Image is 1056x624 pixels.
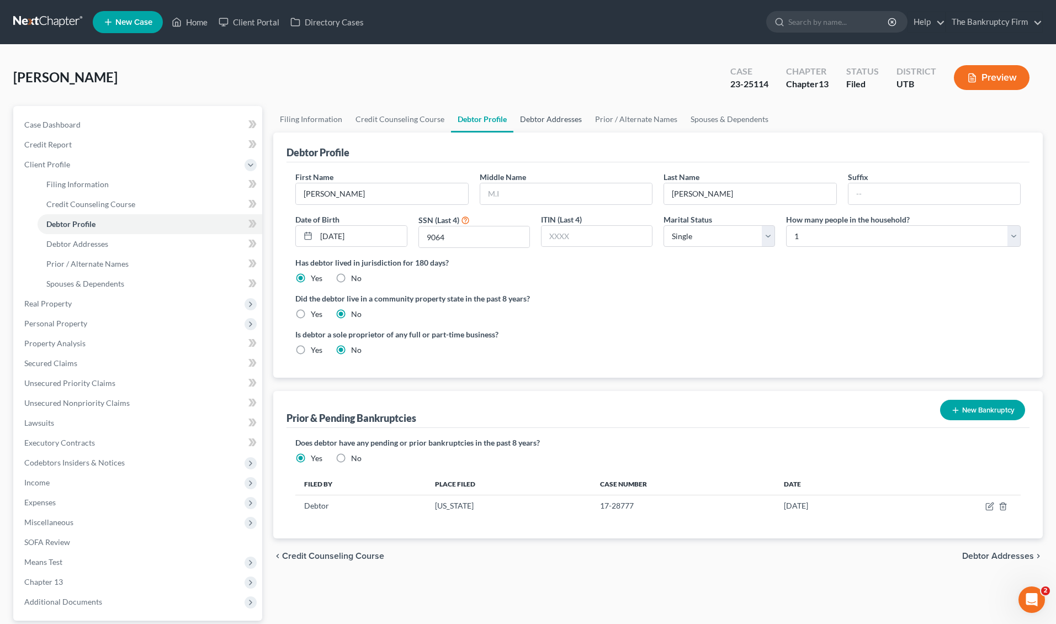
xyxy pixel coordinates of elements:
[15,135,262,155] a: Credit Report
[15,334,262,353] a: Property Analysis
[24,120,81,129] span: Case Dashboard
[962,552,1043,560] button: Debtor Addresses chevron_right
[311,309,322,320] label: Yes
[295,214,339,225] label: Date of Birth
[15,532,262,552] a: SOFA Review
[166,12,213,32] a: Home
[908,12,945,32] a: Help
[1018,586,1045,613] iframe: Intercom live chat
[819,78,829,89] span: 13
[480,171,526,183] label: Middle Name
[591,473,775,495] th: Case Number
[24,517,73,527] span: Miscellaneous
[15,393,262,413] a: Unsecured Nonpriority Claims
[786,214,910,225] label: How many people in the household?
[24,478,50,487] span: Income
[24,378,115,388] span: Unsecured Priority Claims
[46,259,129,268] span: Prior / Alternate Names
[46,239,108,248] span: Debtor Addresses
[38,194,262,214] a: Credit Counseling Course
[786,65,829,78] div: Chapter
[273,106,349,133] a: Filing Information
[46,199,135,209] span: Credit Counseling Course
[664,171,699,183] label: Last Name
[24,319,87,328] span: Personal Property
[730,65,768,78] div: Case
[418,214,459,226] label: SSN (Last 4)
[848,183,1020,204] input: --
[24,577,63,586] span: Chapter 13
[24,299,72,308] span: Real Property
[15,115,262,135] a: Case Dashboard
[846,65,879,78] div: Status
[295,171,333,183] label: First Name
[846,78,879,91] div: Filed
[775,495,895,516] td: [DATE]
[15,413,262,433] a: Lawsuits
[295,437,1021,448] label: Does debtor have any pending or prior bankruptcies in the past 8 years?
[24,418,54,427] span: Lawsuits
[513,106,588,133] a: Debtor Addresses
[451,106,513,133] a: Debtor Profile
[351,453,362,464] label: No
[940,400,1025,420] button: New Bankruptcy
[591,495,775,516] td: 17-28777
[115,18,152,27] span: New Case
[349,106,451,133] a: Credit Counseling Course
[588,106,684,133] a: Prior / Alternate Names
[786,78,829,91] div: Chapter
[295,293,1021,304] label: Did the debtor live in a community property state in the past 8 years?
[1041,586,1050,595] span: 2
[896,65,936,78] div: District
[664,214,712,225] label: Marital Status
[316,226,406,247] input: MM/DD/YYYY
[730,78,768,91] div: 23-25114
[15,373,262,393] a: Unsecured Priority Claims
[213,12,285,32] a: Client Portal
[295,329,652,340] label: Is debtor a sole proprietor of any full or part-time business?
[1034,552,1043,560] i: chevron_right
[419,226,529,247] input: XXXX
[946,12,1042,32] a: The Bankruptcy Firm
[788,12,889,32] input: Search by name...
[24,597,102,606] span: Additional Documents
[282,552,384,560] span: Credit Counseling Course
[46,219,95,229] span: Debtor Profile
[426,473,591,495] th: Place Filed
[954,65,1030,90] button: Preview
[38,174,262,194] a: Filing Information
[480,183,652,204] input: M.I
[24,438,95,447] span: Executory Contracts
[273,552,384,560] button: chevron_left Credit Counseling Course
[24,358,77,368] span: Secured Claims
[24,458,125,467] span: Codebtors Insiders & Notices
[15,353,262,373] a: Secured Claims
[896,78,936,91] div: UTB
[426,495,591,516] td: [US_STATE]
[46,279,124,288] span: Spouses & Dependents
[296,183,468,204] input: --
[38,234,262,254] a: Debtor Addresses
[295,257,1021,268] label: Has debtor lived in jurisdiction for 180 days?
[38,254,262,274] a: Prior / Alternate Names
[24,140,72,149] span: Credit Report
[285,12,369,32] a: Directory Cases
[664,183,836,204] input: --
[311,453,322,464] label: Yes
[684,106,775,133] a: Spouses & Dependents
[286,146,349,159] div: Debtor Profile
[24,398,130,408] span: Unsecured Nonpriority Claims
[351,273,362,284] label: No
[24,537,70,547] span: SOFA Review
[24,339,86,348] span: Property Analysis
[46,179,109,189] span: Filing Information
[541,214,582,225] label: ITIN (Last 4)
[295,473,426,495] th: Filed By
[24,557,62,567] span: Means Test
[38,274,262,294] a: Spouses & Dependents
[962,552,1034,560] span: Debtor Addresses
[351,345,362,356] label: No
[542,226,652,247] input: XXXX
[13,69,118,85] span: [PERSON_NAME]
[848,171,868,183] label: Suffix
